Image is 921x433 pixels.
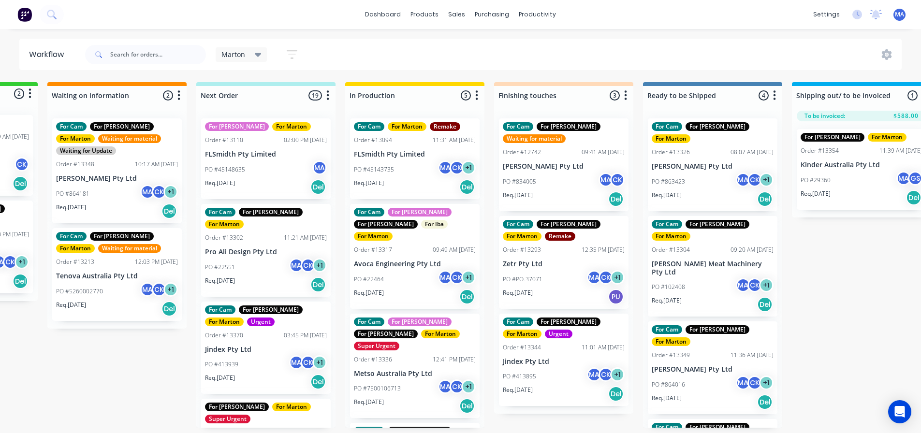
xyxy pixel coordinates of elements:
div: + 1 [461,160,476,175]
div: For Cam [652,122,682,131]
div: For Marton [652,232,690,241]
div: For Cam [652,423,682,432]
div: sales [443,7,470,22]
div: For Cam [652,325,682,334]
p: PO #834005 [503,177,536,186]
p: FLSmidth Pty Limited [354,150,476,159]
div: For [PERSON_NAME] [686,423,749,432]
div: CK [599,270,613,285]
div: For [PERSON_NAME] [388,318,452,326]
div: Super Urgent [205,415,250,423]
p: Req. [DATE] [652,191,682,200]
p: PO #7500106713 [354,384,401,393]
div: CK [15,157,29,172]
div: 09:41 AM [DATE] [582,148,625,157]
p: PO #102408 [652,283,685,291]
div: MA [736,375,750,390]
div: + 1 [312,355,327,370]
div: MA [438,270,453,285]
div: For CamFor [PERSON_NAME]For MartonWaiting for materialWaiting for UpdateOrder #1334810:17 AM [DAT... [52,118,182,223]
span: $588.00 [893,112,919,120]
div: Super Urgent [354,342,399,350]
div: For [PERSON_NAME] [90,232,154,241]
div: Order #13213 [56,258,94,266]
div: 10:17 AM [DATE] [135,160,178,169]
p: Avoca Engineering Pty Ltd [354,260,476,268]
div: Del [459,179,475,195]
div: Order #13304 [652,245,690,254]
div: For CamFor [PERSON_NAME]For MartonWaiting for materialOrder #1321312:03 PM [DATE]Tenova Australia... [52,228,182,321]
div: CK [599,367,613,382]
p: Req. [DATE] [503,289,533,297]
div: 12:35 PM [DATE] [582,245,625,254]
div: For Marton [205,318,244,326]
p: Req. [DATE] [503,386,533,394]
div: For [PERSON_NAME] [205,403,269,411]
div: Del [13,274,28,289]
div: For [PERSON_NAME] [90,122,154,131]
div: + 1 [15,255,29,269]
p: PO #413895 [503,372,536,381]
p: Req. [DATE] [205,179,235,188]
p: PO #45148635 [205,165,245,174]
div: Order #13349 [652,351,690,360]
div: Del [161,203,177,219]
div: Waiting for Update [56,146,116,155]
p: Req. [DATE] [652,296,682,305]
div: 12:41 PM [DATE] [433,355,476,364]
p: Req. [DATE] [354,179,384,188]
div: For [PERSON_NAME] [205,122,269,131]
div: For [PERSON_NAME] [686,325,749,334]
div: MA [438,160,453,175]
div: For [PERSON_NAME] [686,220,749,229]
p: [PERSON_NAME] Pty Ltd [56,174,178,183]
div: Order #13354 [801,146,839,155]
p: PO #29360 [801,176,831,185]
p: [PERSON_NAME] Pty Ltd [652,162,774,171]
div: Waiting for material [503,134,566,143]
span: To be invoiced: [804,112,845,120]
div: CK [152,282,166,297]
div: 09:20 AM [DATE] [731,245,774,254]
div: 08:07 AM [DATE] [731,148,774,157]
div: Waiting for material [98,244,161,253]
div: For [PERSON_NAME] [537,318,600,326]
div: MA [587,367,601,382]
div: Urgent [545,330,572,338]
div: For Marton [272,122,311,131]
div: + 1 [759,278,774,292]
p: PO #413939 [205,360,238,369]
p: PO #PO-37071 [503,275,542,284]
p: Req. [DATE] [56,203,86,212]
div: Del [608,386,624,402]
div: Waiting for material [98,134,161,143]
div: Order #13110 [205,136,243,144]
div: For Marton [205,220,244,229]
p: [PERSON_NAME] Pty Ltd [503,162,625,171]
div: For CamFor [PERSON_NAME]For MartonUrgentOrder #1337003:45 PM [DATE]Jindex Pty LtdPO #413939MACK+1... [201,302,331,394]
div: Workflow [29,49,69,60]
p: Req. [DATE] [56,301,86,309]
div: MA [140,282,155,297]
p: FLSmidth Pty Limited [205,150,327,159]
div: Del [757,394,773,410]
div: For Cam [652,220,682,229]
div: Urgent [247,318,275,326]
div: For [PERSON_NAME] [239,305,303,314]
div: settings [808,7,845,22]
div: CK [3,255,17,269]
div: 09:49 AM [DATE] [433,245,476,254]
div: Del [13,176,28,191]
div: For Cam [205,305,235,314]
div: For [PERSON_NAME] [354,330,418,338]
div: 03:45 PM [DATE] [284,331,327,340]
p: Req. [DATE] [503,191,533,200]
div: MA [736,278,750,292]
div: Del [310,277,326,292]
div: CK [747,278,762,292]
div: MA [587,270,601,285]
p: Pro Ali Design Pty Ltd [205,248,327,256]
p: Tenova Australia Pty Ltd [56,272,178,280]
div: CK [301,355,315,370]
div: Del [757,297,773,312]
